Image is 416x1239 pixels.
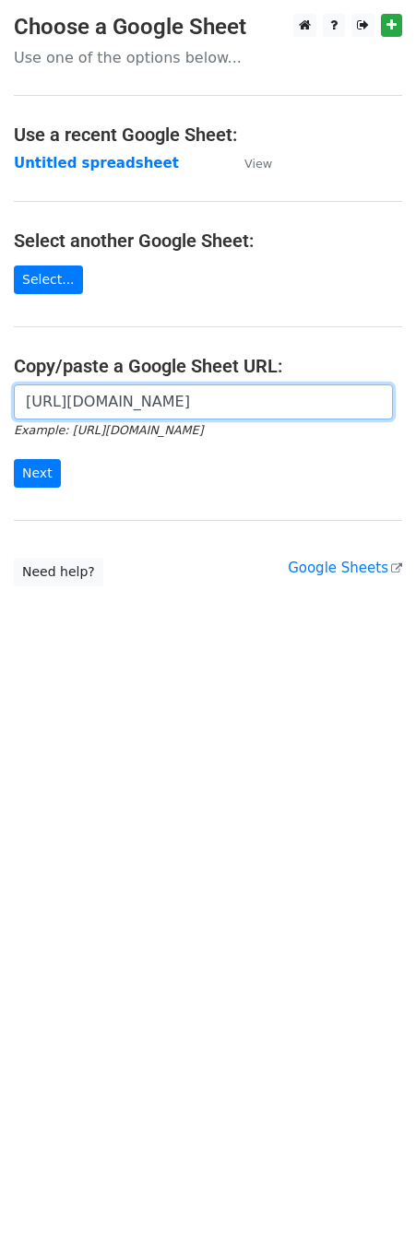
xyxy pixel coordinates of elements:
[14,48,402,67] p: Use one of the options below...
[14,355,402,377] h4: Copy/paste a Google Sheet URL:
[14,459,61,488] input: Next
[14,423,203,437] small: Example: [URL][DOMAIN_NAME]
[14,155,179,171] a: Untitled spreadsheet
[14,230,402,252] h4: Select another Google Sheet:
[14,265,83,294] a: Select...
[288,560,402,576] a: Google Sheets
[14,124,402,146] h4: Use a recent Google Sheet:
[244,157,272,171] small: View
[14,14,402,41] h3: Choose a Google Sheet
[14,558,103,586] a: Need help?
[226,155,272,171] a: View
[14,384,393,419] input: Paste your Google Sheet URL here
